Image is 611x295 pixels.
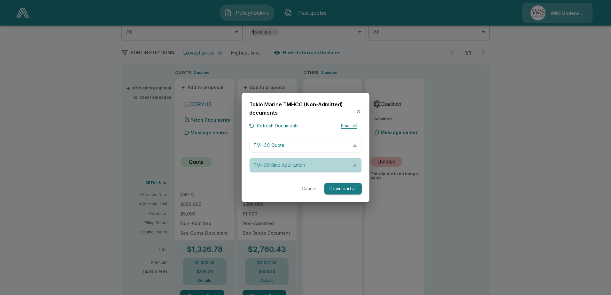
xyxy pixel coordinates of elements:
[299,183,319,195] button: Cancel
[249,158,362,173] button: TMHCC Bind Application
[249,122,298,130] button: Refresh Documents
[324,183,362,195] button: Download all
[253,162,305,169] p: TMHCC Bind Application
[253,142,284,148] p: TMHCC Quote
[249,138,362,153] button: TMHCC Quote
[336,122,362,130] button: Email all
[249,101,355,117] h6: Tokio Marine TMHCC (Non-Admitted) documents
